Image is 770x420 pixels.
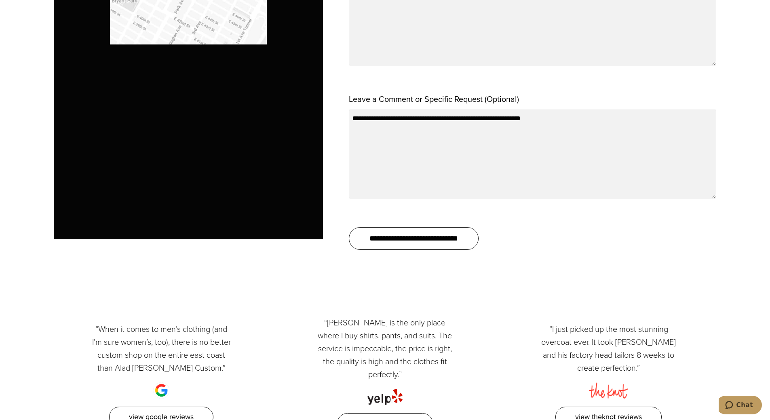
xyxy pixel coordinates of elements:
[367,381,403,405] img: yelp
[153,374,169,399] img: google
[349,92,519,106] label: Leave a Comment or Specific Request (Optional)
[538,323,679,374] p: “I just picked up the most stunning overcoat ever. It took [PERSON_NAME] and his factory head tai...
[314,316,456,381] p: “[PERSON_NAME] is the only place where I buy shirts, pants, and suits. The service is impeccable,...
[91,323,232,374] p: “When it comes to men’s clothing (and I’m sure women’s, too), there is no better custom shop on t...
[589,374,628,399] img: the knot
[719,396,762,416] iframe: Opens a widget where you can chat to one of our agents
